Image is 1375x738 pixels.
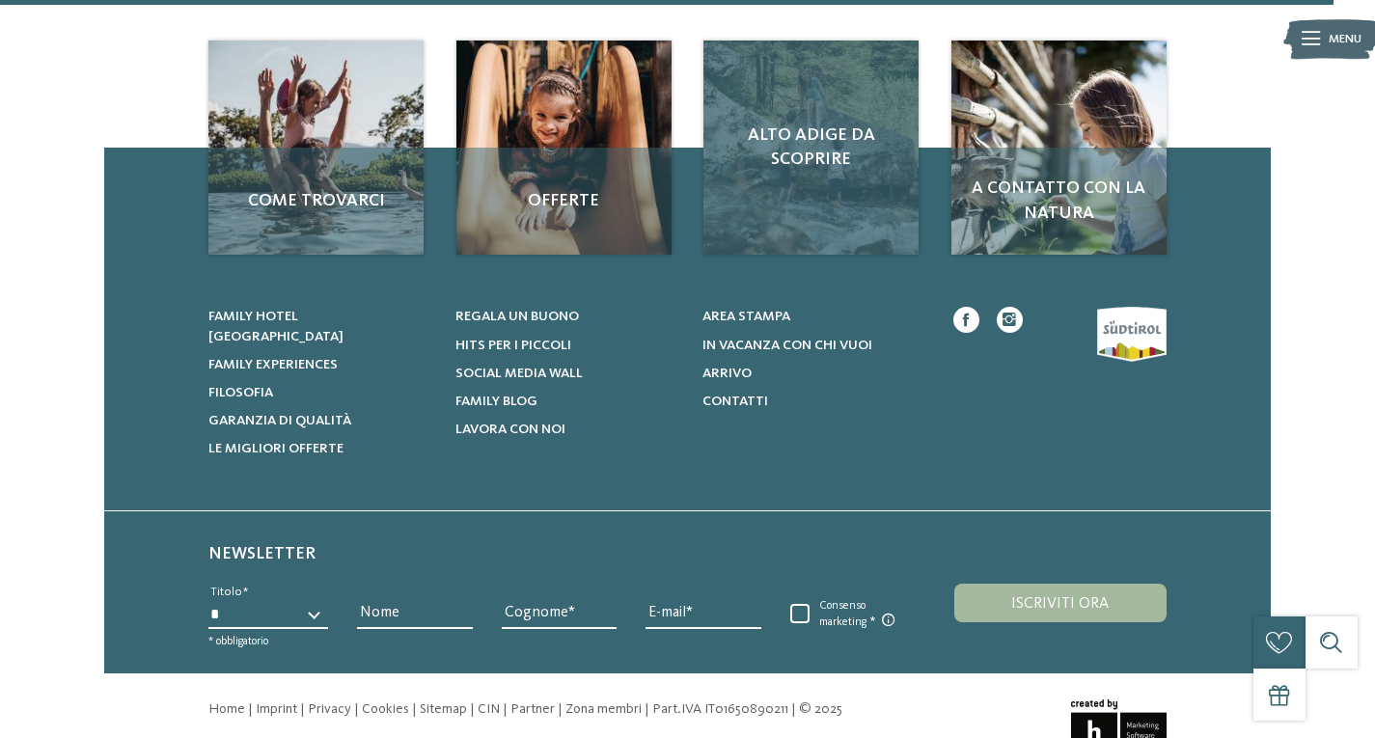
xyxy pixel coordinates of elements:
[208,702,245,716] a: Home
[308,702,351,716] a: Privacy
[256,702,297,716] a: Imprint
[208,411,433,430] a: Garanzia di qualità
[208,307,433,345] a: Family hotel [GEOGRAPHIC_DATA]
[208,636,268,647] span: * obbligatorio
[248,702,253,716] span: |
[702,339,872,352] span: In vacanza con chi vuoi
[208,442,344,455] span: Le migliori offerte
[470,702,475,716] span: |
[645,702,649,716] span: |
[208,383,433,402] a: Filosofia
[954,584,1167,622] button: Iscriviti ora
[208,310,344,342] span: Family hotel [GEOGRAPHIC_DATA]
[455,420,680,439] a: Lavora con noi
[702,310,790,323] span: Area stampa
[456,41,672,256] a: Castelli da visitare in Alto Adige Offerte
[420,702,467,716] a: Sitemap
[455,423,565,436] span: Lavora con noi
[702,336,927,355] a: In vacanza con chi vuoi
[703,41,919,256] a: Castelli da visitare in Alto Adige Alto Adige da scoprire
[474,189,654,213] span: Offerte
[455,367,583,380] span: Social Media Wall
[208,41,424,256] img: Castelli da visitare in Alto Adige
[208,545,316,562] span: Newsletter
[455,310,579,323] span: Regala un buono
[702,392,927,411] a: Contatti
[354,702,359,716] span: |
[362,702,409,716] a: Cookies
[208,414,351,427] span: Garanzia di qualità
[455,364,680,383] a: Social Media Wall
[208,439,433,458] a: Le migliori offerte
[702,307,927,326] a: Area stampa
[558,702,563,716] span: |
[208,41,424,256] a: Castelli da visitare in Alto Adige Come trovarci
[721,123,901,172] span: Alto Adige da scoprire
[810,599,911,630] span: Consenso marketing
[208,355,433,374] a: Family experiences
[412,702,417,716] span: |
[478,702,500,716] a: CIN
[226,189,406,213] span: Come trovarci
[456,41,672,256] img: Castelli da visitare in Alto Adige
[702,395,768,408] span: Contatti
[565,702,642,716] a: Zona membri
[455,392,680,411] a: Family Blog
[208,386,273,399] span: Filosofia
[652,702,788,716] span: Part.IVA IT01650890211
[702,367,752,380] span: Arrivo
[455,307,680,326] a: Regala un buono
[455,336,680,355] a: Hits per i piccoli
[208,358,338,371] span: Family experiences
[702,364,927,383] a: Arrivo
[1011,596,1109,612] span: Iscriviti ora
[799,702,842,716] span: © 2025
[455,395,537,408] span: Family Blog
[951,41,1167,256] a: Castelli da visitare in Alto Adige A contatto con la natura
[969,177,1149,225] span: A contatto con la natura
[510,702,555,716] a: Partner
[455,339,571,352] span: Hits per i piccoli
[791,702,796,716] span: |
[503,702,508,716] span: |
[951,41,1167,256] img: Castelli da visitare in Alto Adige
[300,702,305,716] span: |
